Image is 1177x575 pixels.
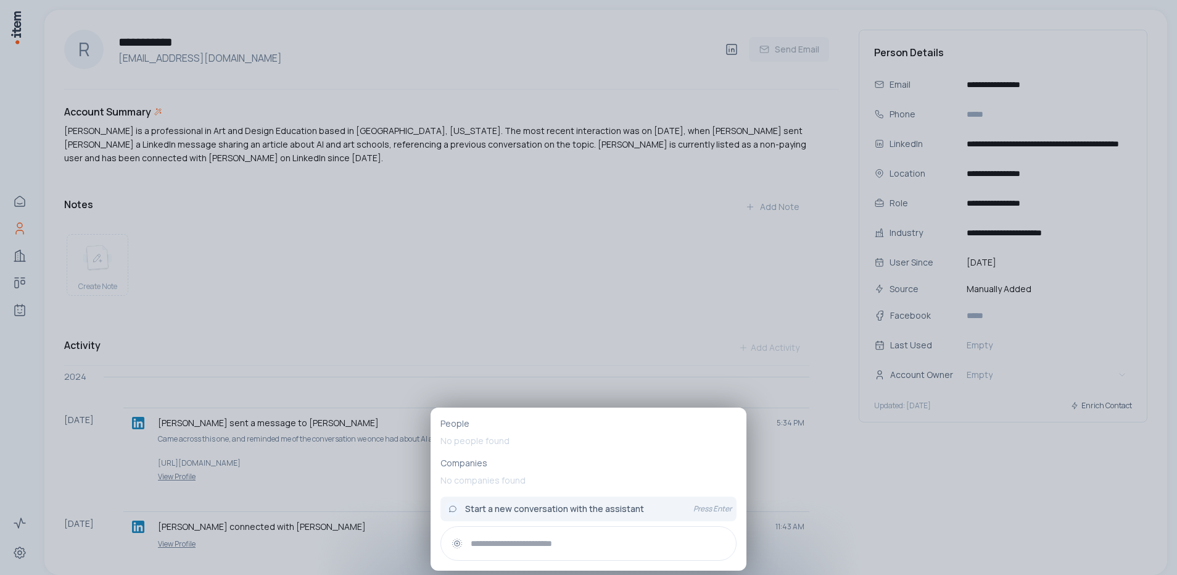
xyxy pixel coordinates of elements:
p: Companies [440,457,737,469]
p: No companies found [440,469,737,492]
p: Press Enter [693,504,732,514]
p: People [440,418,737,430]
div: PeopleNo people foundCompaniesNo companies foundStart a new conversation with the assistantPress ... [431,408,746,571]
button: Start a new conversation with the assistantPress Enter [440,497,737,521]
span: Start a new conversation with the assistant [465,503,644,515]
p: No people found [440,430,737,452]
